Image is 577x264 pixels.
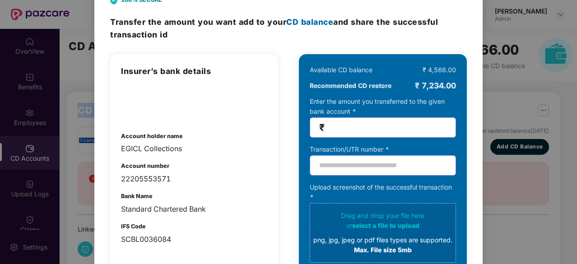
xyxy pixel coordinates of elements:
div: png, jpg, jpeg or pdf files types are supported. [313,235,452,245]
span: ₹ [319,122,325,133]
h3: Transfer the amount and share the successful transaction id [110,16,467,41]
span: CD balance [286,17,333,27]
div: or [313,221,452,231]
span: select a file to upload [352,222,419,229]
b: Bank Name [121,193,153,199]
b: Account number [121,162,169,169]
b: Recommended CD restore [310,81,391,91]
div: Drag and drop your file here [313,211,452,255]
b: IFS Code [121,223,146,230]
div: EGICL Collections [121,143,267,154]
div: Max. File size 5mb [313,245,452,255]
span: Drag and drop your file hereorselect a file to uploadpng, jpg, jpeg or pdf files types are suppor... [310,204,456,262]
div: 22205553571 [121,173,267,185]
div: ₹ 4,566.00 [423,65,456,75]
div: Upload screenshot of the successful transaction * [310,182,456,263]
div: Available CD balance [310,65,372,75]
div: SCBL0036084 [121,234,267,245]
div: Transaction/UTR number * [310,144,456,154]
img: admin-overview [121,87,168,118]
span: you want add to your [198,17,333,27]
b: Account holder name [121,133,183,139]
h3: Insurer’s bank details [121,65,267,78]
div: Standard Chartered Bank [121,204,267,215]
div: ₹ 7,234.00 [415,79,456,92]
div: Enter the amount you transferred to the given bank account * [310,97,456,138]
